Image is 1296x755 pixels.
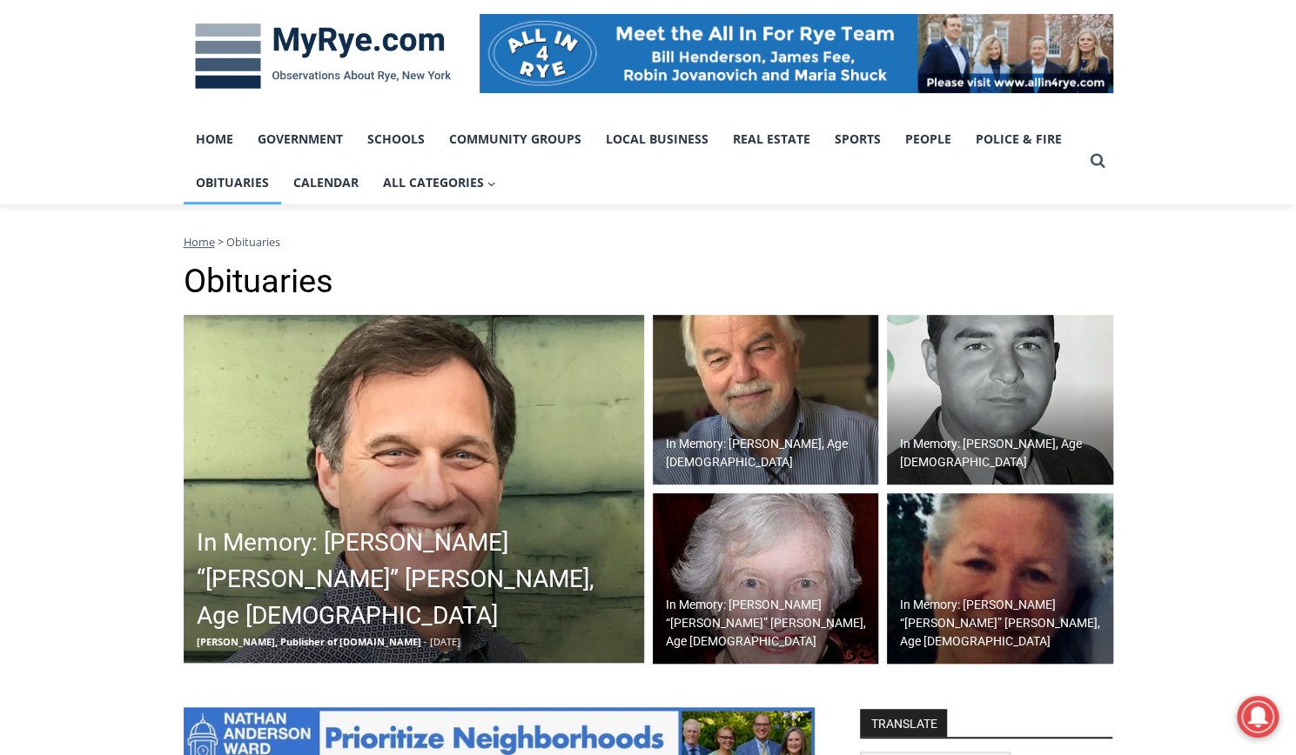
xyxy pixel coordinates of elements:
div: "I learned about the history of a place I’d honestly never considered even as a resident of [GEOG... [440,1,823,169]
img: MyRye.com [184,11,462,102]
h2: In Memory: [PERSON_NAME], Age [DEMOGRAPHIC_DATA] [900,435,1109,471]
a: In Memory: [PERSON_NAME], Age [DEMOGRAPHIC_DATA] [653,315,879,485]
a: Calendar [281,161,371,204]
a: Home [184,117,245,161]
a: Community Groups [437,117,594,161]
button: View Search Form [1082,145,1113,177]
h1: Obituaries [184,262,1113,302]
span: [PERSON_NAME], Publisher of [DOMAIN_NAME] [197,635,421,648]
a: Real Estate [721,117,823,161]
h2: In Memory: [PERSON_NAME] “[PERSON_NAME]” [PERSON_NAME], Age [DEMOGRAPHIC_DATA] [197,524,640,634]
div: / [194,147,198,164]
a: In Memory: [PERSON_NAME], Age [DEMOGRAPHIC_DATA] [887,315,1113,485]
h2: In Memory: [PERSON_NAME] “[PERSON_NAME]” [PERSON_NAME], Age [DEMOGRAPHIC_DATA] [900,596,1109,651]
a: [PERSON_NAME] Read Sanctuary Fall Fest: [DATE] [1,173,252,217]
button: Child menu of All Categories [371,161,508,204]
nav: Breadcrumbs [184,233,1113,251]
img: All in for Rye [480,14,1113,92]
a: Government [245,117,355,161]
a: Home [184,234,215,250]
img: Obituary - Diana Steers - 2 [887,493,1113,664]
img: Obituary - Eugene Mulhern [887,315,1113,485]
a: Schools [355,117,437,161]
img: Obituary - John Gleason [653,315,879,485]
span: - [424,635,427,648]
img: Obituary - Margaret Sweeney [653,493,879,664]
h4: [PERSON_NAME] Read Sanctuary Fall Fest: [DATE] [14,175,223,215]
a: In Memory: [PERSON_NAME] “[PERSON_NAME]” [PERSON_NAME], Age [DEMOGRAPHIC_DATA] [653,493,879,664]
a: Local Business [594,117,721,161]
span: Intern @ [DOMAIN_NAME] [455,173,807,212]
a: Obituaries [184,161,281,204]
a: In Memory: [PERSON_NAME] “[PERSON_NAME]” [PERSON_NAME], Age [DEMOGRAPHIC_DATA] [887,493,1113,664]
div: Live Music [182,51,232,143]
div: 6 [203,147,211,164]
div: 4 [182,147,190,164]
span: > [218,234,224,250]
h2: In Memory: [PERSON_NAME], Age [DEMOGRAPHIC_DATA] [666,435,875,471]
span: Obituaries [226,234,280,250]
a: Sports [823,117,893,161]
a: In Memory: [PERSON_NAME] “[PERSON_NAME]” [PERSON_NAME], Age [DEMOGRAPHIC_DATA] [PERSON_NAME], Pub... [184,315,644,663]
a: Intern @ [DOMAIN_NAME] [419,169,843,217]
span: [DATE] [430,635,460,648]
h2: In Memory: [PERSON_NAME] “[PERSON_NAME]” [PERSON_NAME], Age [DEMOGRAPHIC_DATA] [666,596,875,651]
strong: TRANSLATE [860,709,947,737]
img: Obituary - William Nicholas Leary (Bill) [184,315,644,663]
a: Police & Fire [964,117,1074,161]
a: People [893,117,964,161]
nav: Primary Navigation [184,117,1082,205]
